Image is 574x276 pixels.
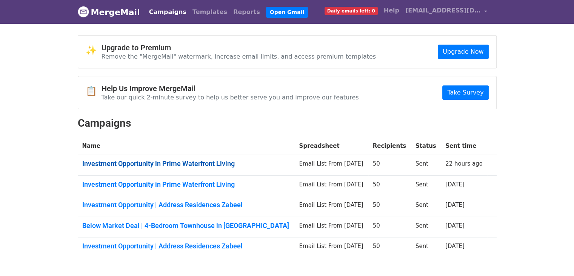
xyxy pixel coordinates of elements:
[102,84,359,93] h4: Help Us Improve MergeMail
[82,180,290,189] a: Investment Opportunity in Prime Waterfront Living
[368,217,411,237] td: 50
[402,3,491,21] a: [EMAIL_ADDRESS][DOMAIN_NAME]
[411,237,441,258] td: Sent
[411,217,441,237] td: Sent
[322,3,381,18] a: Daily emails left: 0
[82,160,290,168] a: Investment Opportunity in Prime Waterfront Living
[445,181,465,188] a: [DATE]
[295,196,368,217] td: Email List From [DATE]
[146,5,189,20] a: Campaigns
[295,155,368,176] td: Email List From [DATE]
[230,5,263,20] a: Reports
[445,243,465,250] a: [DATE]
[82,222,290,230] a: Below Market Deal | 4-Bedroom Townhouse in [GEOGRAPHIC_DATA]
[441,137,487,155] th: Sent time
[411,137,441,155] th: Status
[411,196,441,217] td: Sent
[442,85,488,100] a: Take Survey
[438,45,488,59] a: Upgrade Now
[102,93,359,101] p: Take our quick 2-minute survey to help us better serve you and improve our features
[78,6,89,17] img: MergeMail logo
[295,237,368,258] td: Email List From [DATE]
[295,217,368,237] td: Email List From [DATE]
[368,137,411,155] th: Recipients
[368,155,411,176] td: 50
[405,6,481,15] span: [EMAIL_ADDRESS][DOMAIN_NAME]
[102,53,376,60] p: Remove the "MergeMail" watermark, increase email limits, and access premium templates
[189,5,230,20] a: Templates
[78,117,497,130] h2: Campaigns
[78,4,140,20] a: MergeMail
[78,137,295,155] th: Name
[368,196,411,217] td: 50
[86,86,102,97] span: 📋
[536,240,574,276] iframe: Chat Widget
[411,155,441,176] td: Sent
[82,201,290,209] a: Investment Opportunity | Address Residences Zabeel
[86,45,102,56] span: ✨
[295,137,368,155] th: Spreadsheet
[102,43,376,52] h4: Upgrade to Premium
[368,175,411,196] td: 50
[445,160,483,167] a: 22 hours ago
[82,242,290,250] a: Investment Opportunity | Address Residences Zabeel
[381,3,402,18] a: Help
[295,175,368,196] td: Email List From [DATE]
[411,175,441,196] td: Sent
[368,237,411,258] td: 50
[325,7,378,15] span: Daily emails left: 0
[445,202,465,208] a: [DATE]
[445,222,465,229] a: [DATE]
[266,7,308,18] a: Open Gmail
